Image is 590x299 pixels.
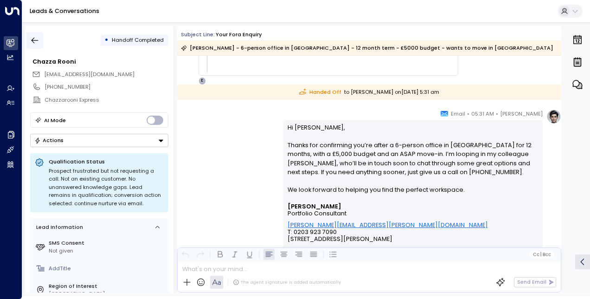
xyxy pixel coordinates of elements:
div: Your Fora Enquiry [216,31,262,39]
div: [PERSON_NAME] - 6-person office in [GEOGRAPHIC_DATA] - 12 month term - £5000 budget - wants to mo... [181,43,553,52]
span: [PERSON_NAME] [500,109,543,118]
span: Handed Off [299,88,341,96]
div: Button group with a nested menu [30,134,168,147]
div: [GEOGRAPHIC_DATA] [49,290,165,298]
button: Undo [180,249,191,260]
p: Qualification Status [49,158,164,165]
span: [STREET_ADDRESS][PERSON_NAME] [288,235,392,249]
div: The agent signature is added automatically [233,279,341,286]
div: AI Mode [44,116,66,125]
div: Chazza Rooni [32,57,168,66]
span: • [467,109,469,118]
label: Region of Interest [49,282,165,290]
span: Handoff Completed [112,36,164,44]
span: 05:31 AM [471,109,494,118]
span: Email [451,109,465,118]
img: profile-logo.png [546,109,561,124]
div: AddTitle [49,265,165,273]
div: • [104,33,109,47]
a: Leads & Conversations [30,7,99,15]
div: Prospect frustrated but not requesting a call. Not an existing customer. No unanswered knowledge ... [49,167,164,208]
p: Hi [PERSON_NAME], Thanks for confirming you’re after a 6-person office in [GEOGRAPHIC_DATA] for 1... [288,123,539,203]
button: Redo [195,249,206,260]
span: • [496,109,498,118]
span: Portfolio Consultant [288,210,346,217]
span: T: 0203 923 7090 [288,228,337,235]
span: Charlottelucy@gmail.org [44,71,135,78]
font: [PERSON_NAME] [288,202,341,210]
div: [PHONE_NUMBER] [45,83,168,91]
div: E [199,77,206,84]
span: Cc Bcc [533,252,551,257]
span: [EMAIL_ADDRESS][DOMAIN_NAME] [44,71,135,78]
span: | [540,252,542,257]
a: [PERSON_NAME][EMAIL_ADDRESS][PERSON_NAME][DOMAIN_NAME] [288,221,488,228]
div: Lead Information [33,223,83,231]
div: Not given [49,247,165,255]
button: Cc|Bcc [530,251,554,258]
span: Subject Line: [181,31,215,38]
div: to [PERSON_NAME] on [DATE] 5:31 am [177,84,561,100]
div: Chazzarooni Express [45,96,168,104]
button: Actions [30,134,168,147]
label: SMS Consent [49,239,165,247]
div: Actions [34,137,64,143]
